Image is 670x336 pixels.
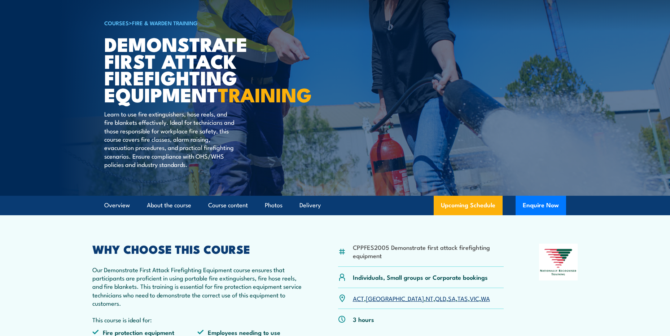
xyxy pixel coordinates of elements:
strong: TRAINING [218,79,312,109]
a: [GEOGRAPHIC_DATA] [366,294,424,302]
a: About the course [147,196,191,215]
button: Enquire Now [516,196,566,215]
a: Delivery [299,196,321,215]
a: NT [426,294,433,302]
a: Fire & Warden Training [132,19,198,27]
a: SA [448,294,456,302]
h1: Demonstrate First Attack Firefighting Equipment [104,35,283,103]
p: Learn to use fire extinguishers, hose reels, and fire blankets effectively. Ideal for technicians... [104,110,236,169]
a: VIC [470,294,479,302]
a: TAS [457,294,468,302]
h2: WHY CHOOSE THIS COURSE [92,244,303,254]
a: Overview [104,196,130,215]
h6: > [104,18,283,27]
li: CPPFES2005 Demonstrate first attack firefighting equipment [353,243,504,260]
p: , , , , , , , [353,294,490,302]
a: Photos [265,196,283,215]
a: Upcoming Schedule [434,196,503,215]
a: ACT [353,294,364,302]
p: This course is ideal for: [92,315,303,324]
a: Course content [208,196,248,215]
p: Individuals, Small groups or Corporate bookings [353,273,488,281]
img: Nationally Recognised Training logo. [539,244,578,280]
p: 3 hours [353,315,374,323]
a: WA [481,294,490,302]
a: COURSES [104,19,129,27]
a: QLD [435,294,446,302]
p: Our Demonstrate First Attack Firefighting Equipment course ensures that participants are proficie... [92,265,303,308]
